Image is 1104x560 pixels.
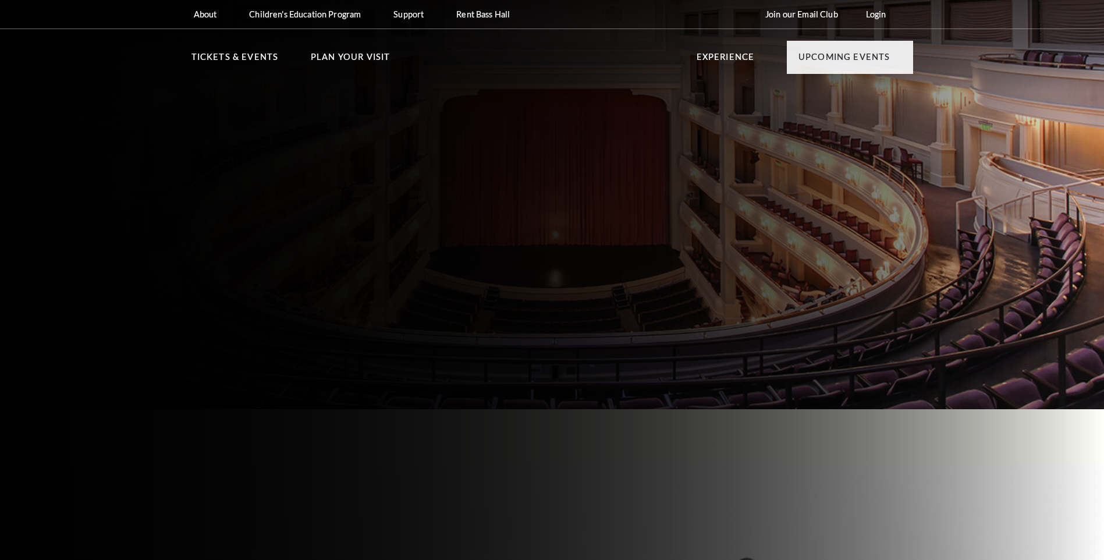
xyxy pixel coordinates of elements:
[393,9,424,19] p: Support
[194,9,217,19] p: About
[798,50,890,71] p: Upcoming Events
[191,50,279,71] p: Tickets & Events
[249,9,361,19] p: Children's Education Program
[456,9,510,19] p: Rent Bass Hall
[697,50,755,71] p: Experience
[311,50,391,71] p: Plan Your Visit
